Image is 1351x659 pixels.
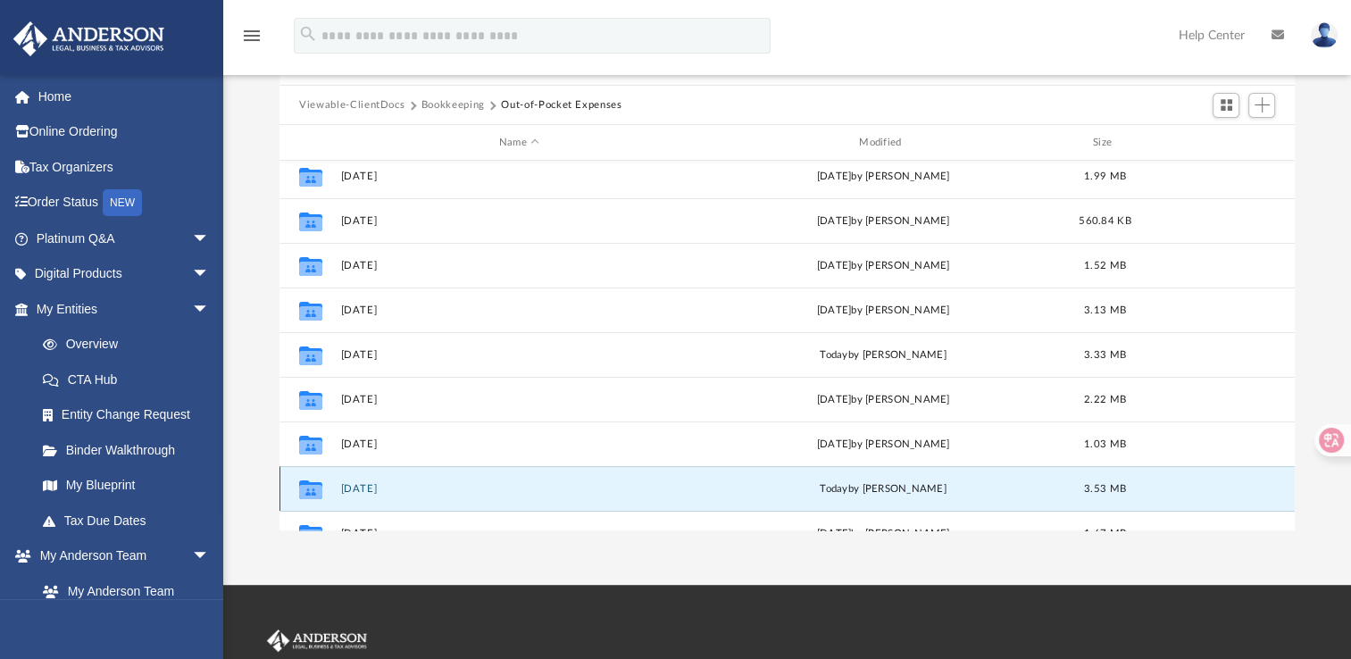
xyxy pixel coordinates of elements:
[341,304,697,316] button: [DATE]
[13,149,237,185] a: Tax Organizers
[263,630,371,653] img: Anderson Advisors Platinum Portal
[1084,529,1126,538] span: 1.67 MB
[501,97,621,113] button: Out-of-Pocket Expenses
[13,256,237,292] a: Digital Productsarrow_drop_down
[341,394,697,405] button: [DATE]
[1084,171,1126,181] span: 1.99 MB
[705,169,1062,185] div: [DATE] by [PERSON_NAME]
[25,573,219,609] a: My Anderson Team
[299,97,404,113] button: Viewable-ClientDocs
[341,528,697,539] button: [DATE]
[8,21,170,56] img: Anderson Advisors Platinum Portal
[1084,395,1126,405] span: 2.22 MB
[1084,261,1126,271] span: 1.52 MB
[341,483,697,495] button: [DATE]
[341,260,697,271] button: [DATE]
[341,349,697,361] button: [DATE]
[25,327,237,363] a: Overview
[705,347,1062,363] div: by [PERSON_NAME]
[25,468,228,504] a: My Blueprint
[1148,135,1273,151] div: id
[1084,350,1126,360] span: 3.33 MB
[705,526,1062,542] div: [DATE] by [PERSON_NAME]
[25,432,237,468] a: Binder Walkthrough
[25,362,237,397] a: CTA Hub
[340,135,697,151] div: Name
[1079,216,1130,226] span: 560.84 KB
[288,135,332,151] div: id
[341,215,697,227] button: [DATE]
[1084,305,1126,315] span: 3.13 MB
[341,171,697,182] button: [DATE]
[1311,22,1338,48] img: User Pic
[103,189,142,216] div: NEW
[13,291,237,327] a: My Entitiesarrow_drop_down
[13,221,237,256] a: Platinum Q&Aarrow_drop_down
[1084,484,1126,494] span: 3.53 MB
[241,34,263,46] a: menu
[192,291,228,328] span: arrow_drop_down
[1084,439,1126,449] span: 1.03 MB
[705,213,1062,229] div: [DATE] by [PERSON_NAME]
[13,114,237,150] a: Online Ordering
[241,25,263,46] i: menu
[192,256,228,293] span: arrow_drop_down
[705,392,1062,408] div: [DATE] by [PERSON_NAME]
[1213,93,1239,118] button: Switch to Grid View
[279,161,1295,530] div: grid
[13,538,228,574] a: My Anderson Teamarrow_drop_down
[341,438,697,450] button: [DATE]
[1070,135,1141,151] div: Size
[705,135,1062,151] div: Modified
[421,97,485,113] button: Bookkeeping
[192,221,228,257] span: arrow_drop_down
[705,258,1062,274] div: [DATE] by [PERSON_NAME]
[821,484,848,494] span: today
[1248,93,1275,118] button: Add
[13,185,237,221] a: Order StatusNEW
[705,481,1062,497] div: by [PERSON_NAME]
[298,24,318,44] i: search
[705,303,1062,319] div: [DATE] by [PERSON_NAME]
[192,538,228,575] span: arrow_drop_down
[705,437,1062,453] div: [DATE] by [PERSON_NAME]
[821,350,848,360] span: today
[25,397,237,433] a: Entity Change Request
[25,503,237,538] a: Tax Due Dates
[13,79,237,114] a: Home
